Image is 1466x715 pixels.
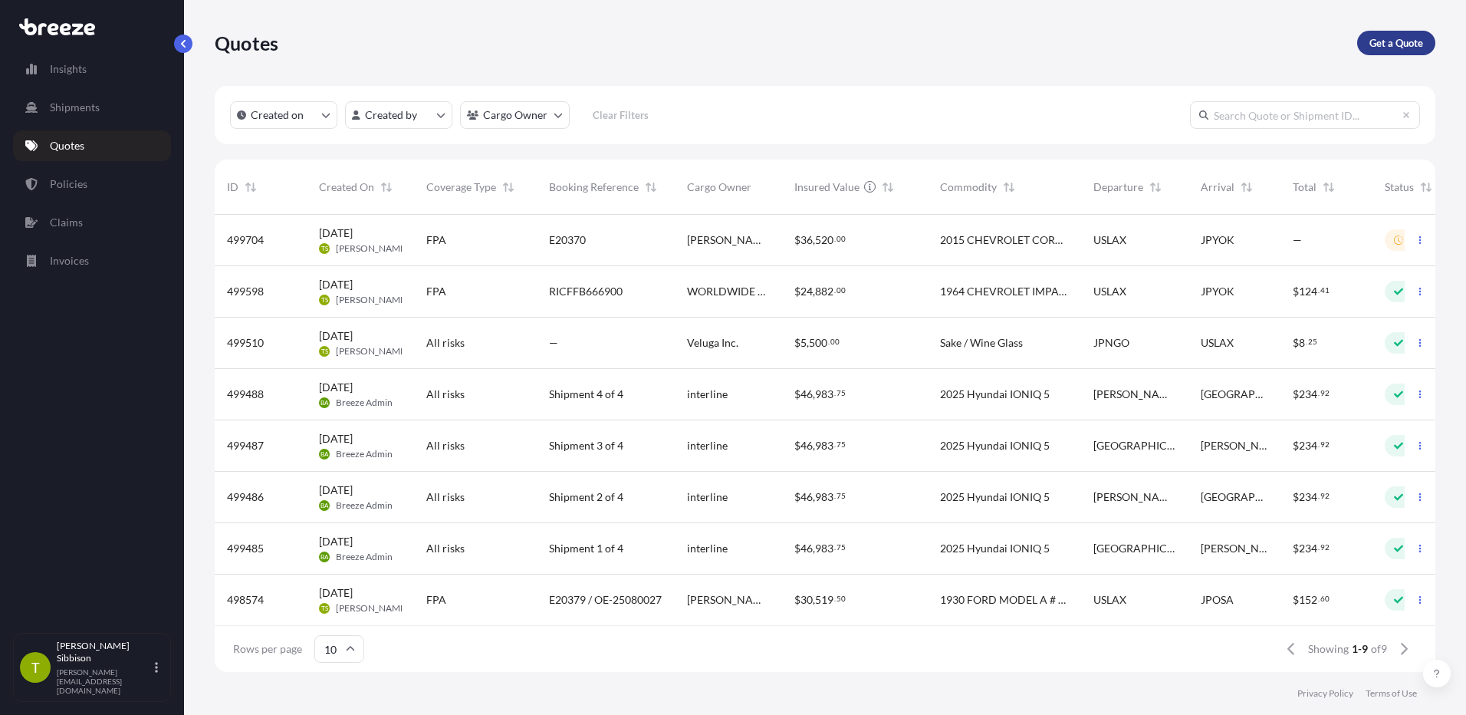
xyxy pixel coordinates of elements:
[321,241,328,256] span: TS
[1299,492,1317,502] span: 234
[800,338,807,348] span: 5
[837,493,846,499] span: 75
[320,549,328,565] span: BA
[815,543,833,554] span: 983
[365,107,417,123] p: Created by
[815,492,833,502] span: 983
[940,541,1050,556] span: 2025 Hyundai IONIQ 5
[336,602,409,615] span: [PERSON_NAME]
[837,545,846,550] span: 75
[1357,31,1435,55] a: Get a Quote
[807,338,809,348] span: ,
[794,543,800,554] span: $
[813,440,815,451] span: ,
[815,440,833,451] span: 983
[319,380,353,395] span: [DATE]
[1299,338,1305,348] span: 8
[1201,438,1268,453] span: [PERSON_NAME]
[1308,339,1317,344] span: 25
[227,284,264,299] span: 499598
[426,387,465,402] span: All risks
[834,596,836,601] span: .
[1190,101,1420,129] input: Search Quote or Shipment ID...
[426,489,465,505] span: All risks
[837,442,846,447] span: 75
[1293,338,1299,348] span: $
[1320,545,1330,550] span: 92
[813,543,815,554] span: ,
[483,107,547,123] p: Cargo Owner
[1297,687,1353,700] a: Privacy Policy
[549,489,623,505] span: Shipment 2 of 4
[336,551,393,563] span: Breeze Admin
[336,294,409,306] span: [PERSON_NAME]
[1201,541,1268,556] span: [PERSON_NAME]
[549,335,558,351] span: —
[687,387,728,402] span: interline
[800,492,813,502] span: 46
[1293,543,1299,554] span: $
[1320,390,1330,396] span: 92
[687,541,728,556] span: interline
[336,397,393,409] span: Breeze Admin
[227,541,264,556] span: 499485
[319,534,353,549] span: [DATE]
[794,180,860,195] span: Insured Value
[813,286,815,297] span: ,
[794,338,800,348] span: $
[13,245,171,276] a: Invoices
[1318,596,1320,601] span: .
[1093,387,1176,402] span: [PERSON_NAME]
[813,389,815,400] span: ,
[1093,489,1176,505] span: [PERSON_NAME]
[940,387,1050,402] span: 2025 Hyundai IONIQ 5
[1299,389,1317,400] span: 234
[800,235,813,245] span: 36
[50,176,87,192] p: Policies
[319,585,353,601] span: [DATE]
[426,335,465,351] span: All risks
[50,100,100,115] p: Shipments
[1318,390,1320,396] span: .
[549,541,623,556] span: Shipment 1 of 4
[1201,284,1234,299] span: JPYOK
[426,180,496,195] span: Coverage Type
[1352,641,1368,657] span: 1-9
[794,492,800,502] span: $
[1201,180,1234,195] span: Arrival
[1093,284,1126,299] span: USLAX
[13,92,171,123] a: Shipments
[50,253,89,269] p: Invoices
[227,232,264,248] span: 499704
[1093,180,1143,195] span: Departure
[834,288,836,293] span: .
[320,498,328,513] span: BA
[1299,595,1317,605] span: 152
[1093,438,1176,453] span: [GEOGRAPHIC_DATA]
[1201,592,1234,608] span: JPOSA
[1201,232,1234,248] span: JPYOK
[794,286,800,297] span: $
[336,448,393,460] span: Breeze Admin
[319,431,353,446] span: [DATE]
[813,235,815,245] span: ,
[426,541,465,556] span: All risks
[800,286,813,297] span: 24
[13,54,171,84] a: Insights
[1093,232,1126,248] span: USLAX
[1320,442,1330,447] span: 92
[1093,335,1129,351] span: JPNGO
[227,180,238,195] span: ID
[13,169,171,199] a: Policies
[940,180,997,195] span: Commodity
[794,389,800,400] span: $
[319,180,374,195] span: Created On
[800,440,813,451] span: 46
[57,640,152,664] p: [PERSON_NAME] Sibbison
[687,232,770,248] span: [PERSON_NAME]
[1385,180,1414,195] span: Status
[242,178,260,196] button: Sort
[50,215,83,230] p: Claims
[321,292,328,308] span: TS
[321,344,328,359] span: TS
